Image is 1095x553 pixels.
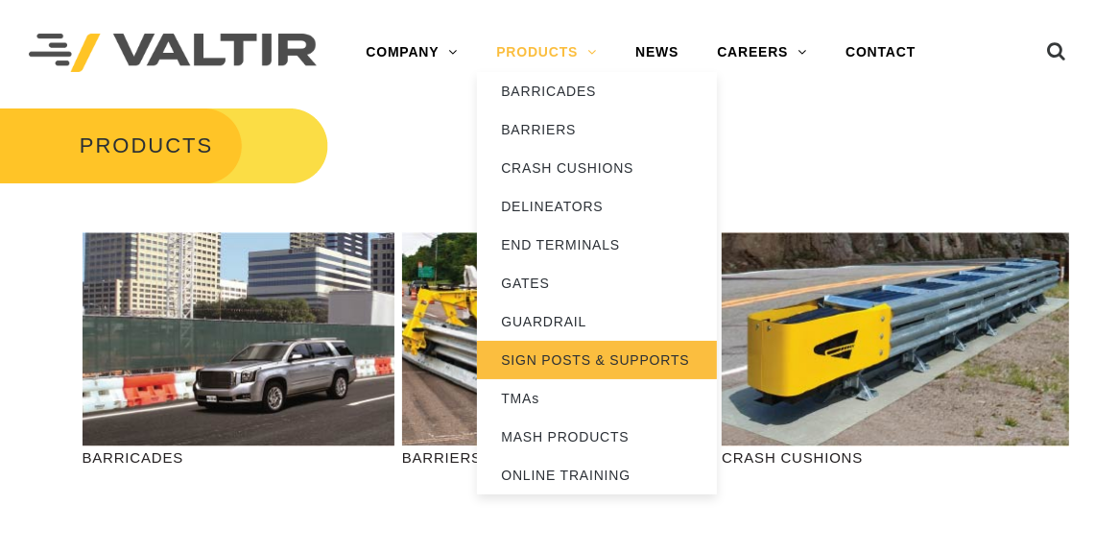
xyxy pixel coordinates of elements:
[83,446,373,469] p: BARRICADES
[477,418,717,456] a: MASH PRODUCTS
[477,341,717,379] a: SIGN POSTS & SUPPORTS
[402,446,693,469] p: BARRIERS
[477,149,717,187] a: CRASH CUSHIONS
[477,110,717,149] a: BARRIERS
[826,34,935,72] a: CONTACT
[346,34,477,72] a: COMPANY
[477,264,717,302] a: GATES
[477,187,717,226] a: DELINEATORS
[698,34,826,72] a: CAREERS
[477,302,717,341] a: GUARDRAIL
[29,34,317,73] img: Valtir
[477,379,717,418] a: TMAs
[616,34,698,72] a: NEWS
[477,456,717,494] a: ONLINE TRAINING
[477,34,616,72] a: PRODUCTS
[722,446,1012,469] p: CRASH CUSHIONS
[477,226,717,264] a: END TERMINALS
[477,72,717,110] a: BARRICADES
